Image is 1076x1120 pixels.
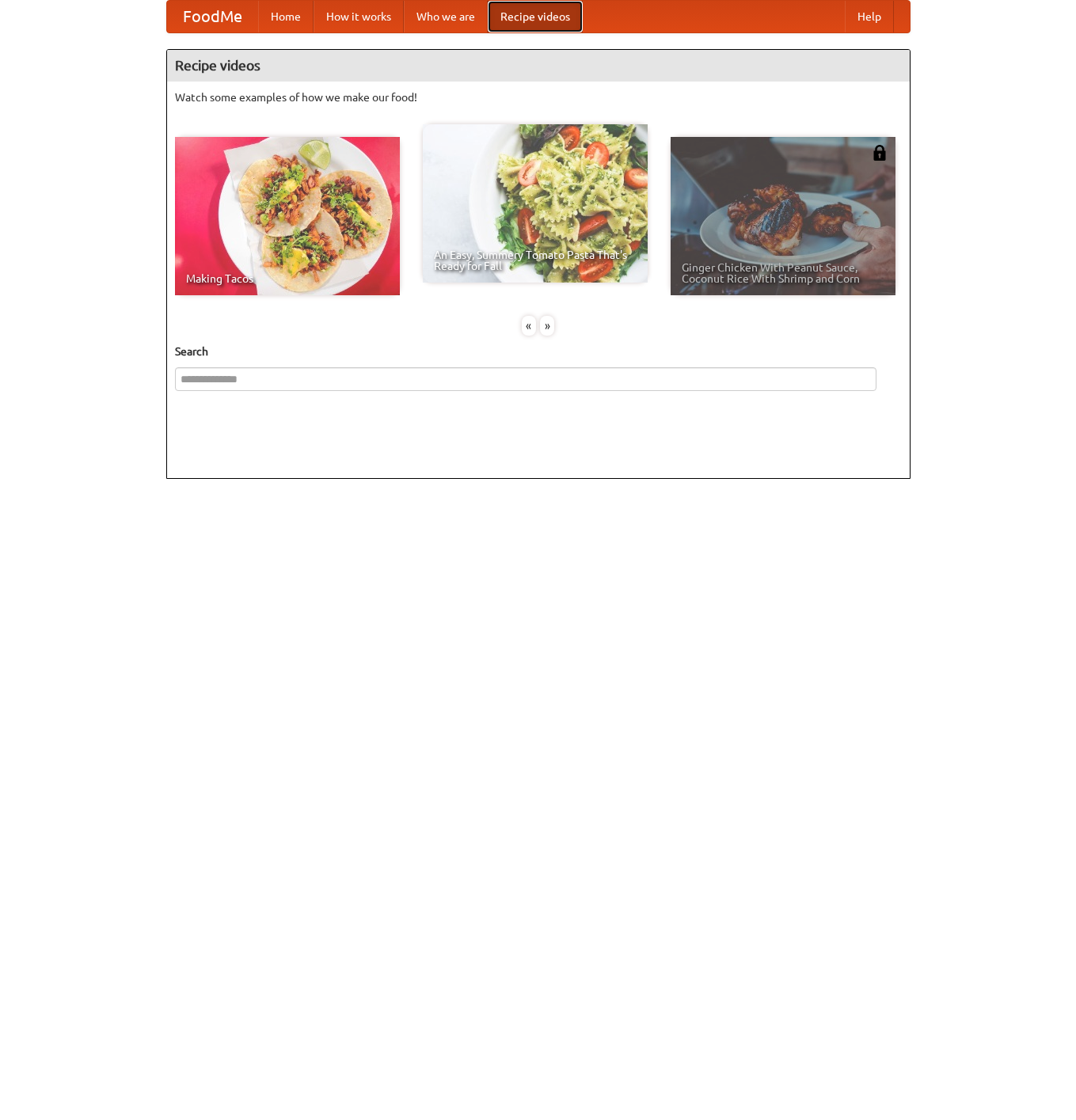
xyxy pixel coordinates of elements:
p: Watch some examples of how we make our food! [175,89,902,105]
h5: Search [175,344,902,359]
img: 483408.png [872,145,888,161]
h4: Recipe videos [167,50,910,82]
a: Help [845,1,894,32]
a: Who we are [404,1,488,32]
a: An Easy, Summery Tomato Pasta That's Ready for Fall [423,124,648,283]
span: Making Tacos [186,273,389,284]
a: FoodMe [167,1,258,32]
a: How it works [314,1,404,32]
span: An Easy, Summery Tomato Pasta That's Ready for Fall [434,249,637,271]
a: Home [258,1,314,32]
div: « [522,316,536,336]
a: Making Tacos [175,137,400,295]
a: Recipe videos [488,1,583,32]
div: » [540,316,554,336]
